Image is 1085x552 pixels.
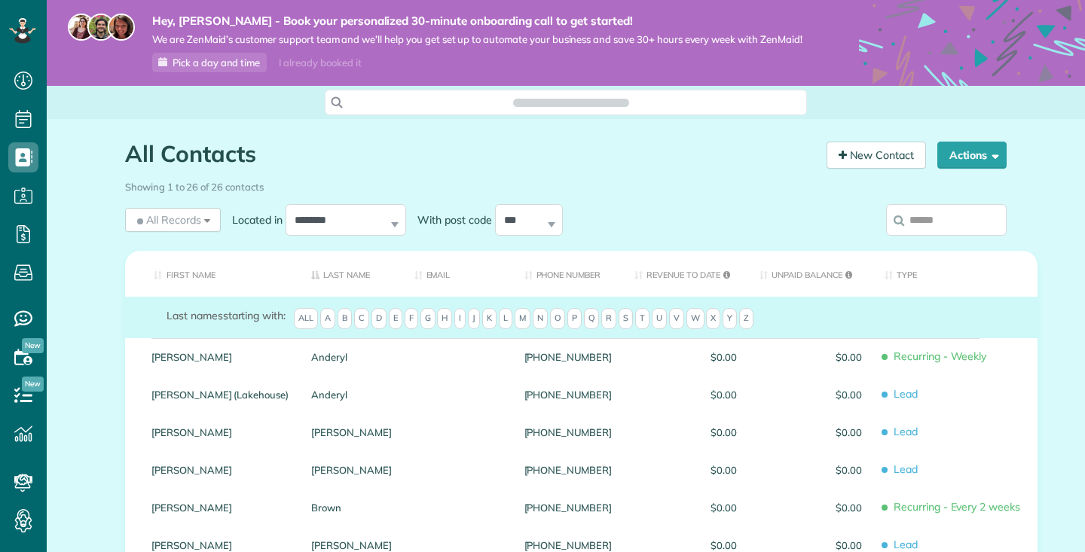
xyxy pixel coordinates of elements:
div: I already booked it [270,53,370,72]
span: D [371,308,387,329]
span: Pick a day and time [173,56,260,69]
span: All Records [134,212,201,227]
span: O [550,308,565,329]
span: Z [739,308,753,329]
a: Anderyl [311,389,392,400]
a: New Contact [827,142,926,169]
a: [PERSON_NAME] [311,465,392,475]
span: L [499,308,512,329]
span: S [619,308,633,329]
a: [PERSON_NAME] [311,540,392,550]
a: Anderyl [311,352,392,362]
span: C [354,308,369,329]
span: B [338,308,352,329]
span: X [706,308,720,329]
span: $0.00 [634,502,737,513]
span: Lead [885,456,1026,483]
label: Located in [221,212,286,227]
span: $0.00 [759,502,862,513]
span: $0.00 [759,540,862,550]
span: U [652,308,667,329]
span: All [294,308,318,329]
a: Brown [311,502,392,513]
th: Phone number: activate to sort column ascending [513,251,623,297]
span: N [533,308,548,329]
span: Lead [885,419,1026,445]
span: V [669,308,684,329]
div: [PHONE_NUMBER] [513,376,623,413]
a: [PERSON_NAME] [151,427,289,438]
label: With post code [406,212,495,227]
span: P [567,308,582,329]
span: $0.00 [634,389,737,400]
th: Revenue to Date: activate to sort column ascending [623,251,748,297]
span: I [454,308,466,329]
span: K [482,308,497,329]
span: $0.00 [634,540,737,550]
span: New [22,377,44,392]
span: Last names [167,309,223,322]
th: Unpaid Balance: activate to sort column ascending [748,251,873,297]
span: R [601,308,616,329]
th: Type: activate to sort column ascending [873,251,1038,297]
span: We are ZenMaid’s customer support team and we’ll help you get set up to automate your business an... [152,33,802,46]
div: [PHONE_NUMBER] [513,489,623,526]
span: F [405,308,418,329]
span: M [515,308,530,329]
a: Pick a day and time [152,53,267,72]
span: $0.00 [634,427,737,438]
img: jorge-587dff0eeaa6aab1f244e6dc62b8924c3b6ad411094392a53c71c6c4a576187d.jpg [87,14,115,41]
a: [PERSON_NAME] (Lakehouse) [151,389,289,400]
span: Y [723,308,737,329]
span: H [437,308,452,329]
span: $0.00 [759,389,862,400]
span: Q [584,308,599,329]
th: Last Name: activate to sort column descending [300,251,403,297]
img: maria-72a9807cf96188c08ef61303f053569d2e2a8a1cde33d635c8a3ac13582a053d.jpg [68,14,95,41]
label: starting with: [167,308,286,323]
span: Recurring - Weekly [885,343,1026,370]
span: $0.00 [759,427,862,438]
span: E [389,308,402,329]
span: Lead [885,381,1026,407]
a: [PERSON_NAME] [151,352,289,362]
span: New [22,338,44,353]
div: Showing 1 to 26 of 26 contacts [125,174,1007,194]
span: Recurring - Every 2 weeks [885,494,1026,520]
strong: Hey, [PERSON_NAME] - Book your personalized 30-minute onboarding call to get started! [152,14,802,29]
span: $0.00 [759,352,862,362]
th: Email: activate to sort column ascending [403,251,513,297]
h1: All Contacts [125,142,815,166]
button: Actions [937,142,1007,169]
a: [PERSON_NAME] [151,465,289,475]
div: [PHONE_NUMBER] [513,338,623,376]
span: $0.00 [634,465,737,475]
span: $0.00 [634,352,737,362]
a: [PERSON_NAME] [151,540,289,550]
a: [PERSON_NAME] [311,427,392,438]
span: W [686,308,704,329]
div: [PHONE_NUMBER] [513,451,623,489]
span: $0.00 [759,465,862,475]
span: A [320,308,335,329]
span: T [635,308,649,329]
img: michelle-19f622bdf1676172e81f8f8fba1fb50e276960ebfe0243fe18214015130c80e4.jpg [108,14,135,41]
a: [PERSON_NAME] [151,502,289,513]
span: J [468,308,480,329]
div: [PHONE_NUMBER] [513,413,623,451]
span: G [420,308,436,329]
span: Search ZenMaid… [528,95,613,110]
th: First Name: activate to sort column ascending [125,251,300,297]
